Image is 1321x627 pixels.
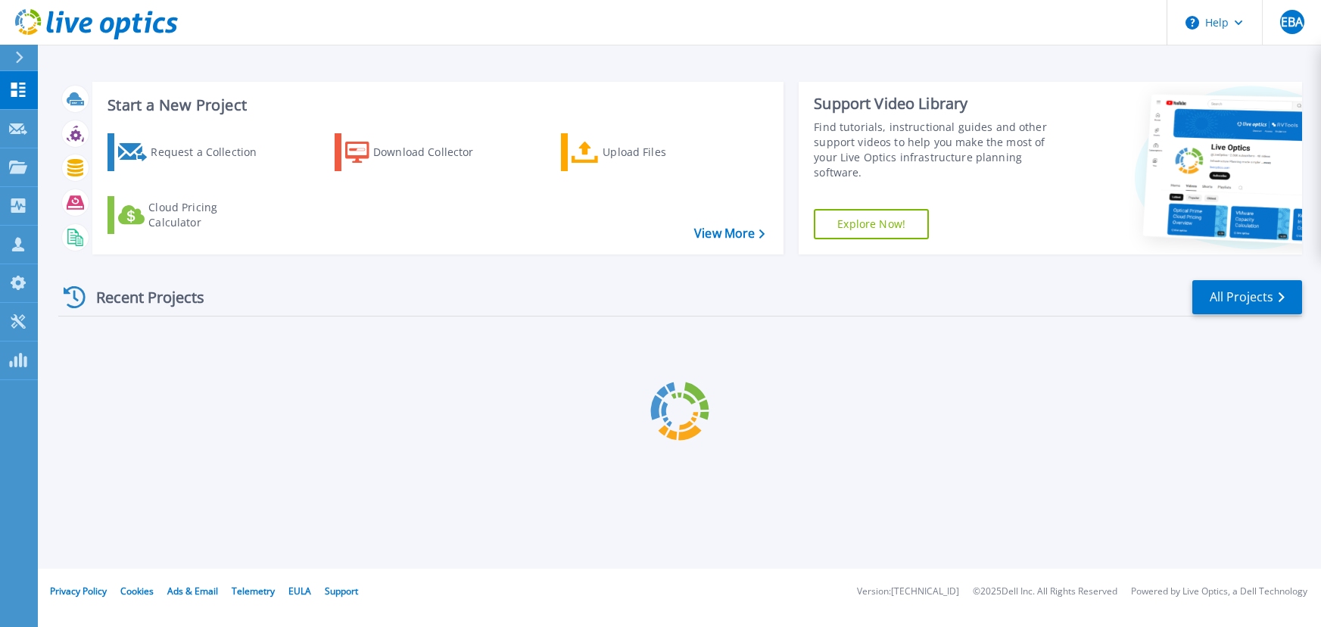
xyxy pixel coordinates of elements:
a: Ads & Email [167,585,218,597]
li: Version: [TECHNICAL_ID] [857,587,959,597]
a: Support [325,585,358,597]
a: Explore Now! [814,209,929,239]
li: Powered by Live Optics, a Dell Technology [1131,587,1307,597]
a: Cloud Pricing Calculator [107,196,276,234]
a: Request a Collection [107,133,276,171]
div: Recent Projects [58,279,225,316]
div: Request a Collection [151,137,272,167]
li: © 2025 Dell Inc. All Rights Reserved [973,587,1117,597]
a: View More [694,226,765,241]
h3: Start a New Project [107,97,764,114]
div: Download Collector [373,137,494,167]
a: All Projects [1192,280,1302,314]
a: Download Collector [335,133,503,171]
a: Cookies [120,585,154,597]
a: Upload Files [561,133,730,171]
div: Support Video Library [814,94,1069,114]
div: Upload Files [603,137,724,167]
a: Telemetry [232,585,275,597]
div: Find tutorials, instructional guides and other support videos to help you make the most of your L... [814,120,1069,180]
div: Cloud Pricing Calculator [148,200,269,230]
a: Privacy Policy [50,585,107,597]
span: EBA [1281,16,1303,28]
a: EULA [288,585,311,597]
